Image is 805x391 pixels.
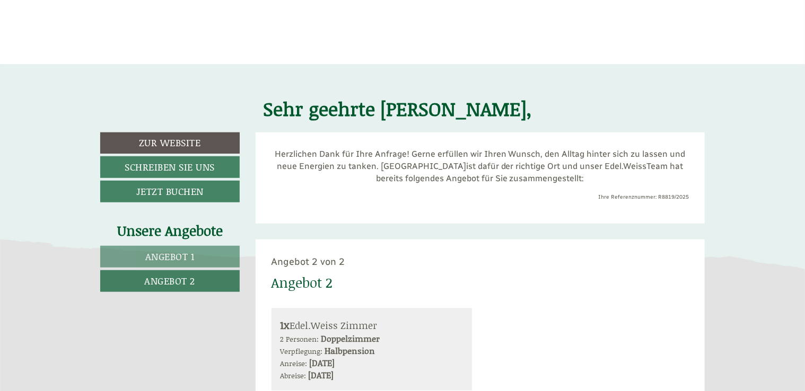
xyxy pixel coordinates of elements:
[281,370,307,381] small: Abreise:
[145,274,196,288] span: Angebot 2
[376,161,684,183] span: Team hat bereits folgendes Angebot für Sie zusammengestellt:
[281,317,463,333] div: Edel.Weiss Zimmer
[598,194,689,200] span: Ihre Referenznummer: R8819/2025
[281,345,323,357] small: Verpflegung:
[100,181,240,202] a: Jetzt buchen
[100,132,240,154] a: Zur Website
[281,333,319,344] small: 2 Personen:
[100,156,240,178] a: Schreiben Sie uns
[281,317,290,332] b: 1x
[264,99,532,120] h1: Sehr geehrte [PERSON_NAME],
[309,369,334,381] b: [DATE]
[275,149,686,171] span: Herzlichen Dank für Ihre Anfrage! Gerne erfüllen wir Ihren Wunsch, den Alltag hinter sich zu lass...
[100,221,240,241] div: Unsere Angebote
[466,161,647,171] span: ist dafür der richtige Ort und unser Edel.Weiss
[325,344,375,357] b: Halbpension
[310,357,335,369] b: [DATE]
[272,256,345,268] span: Angebot 2 von 2
[272,273,332,292] div: Angebot 2
[321,332,380,344] b: Doppelzimmer
[281,358,308,369] small: Anreise:
[145,250,195,263] span: Angebot 1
